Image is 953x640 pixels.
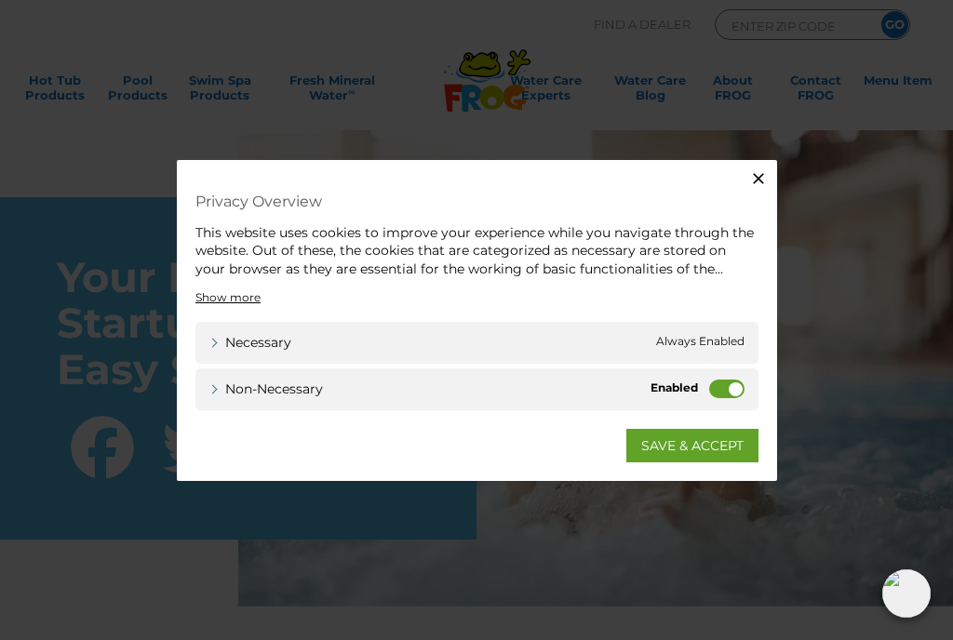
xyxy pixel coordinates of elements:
a: Show more [195,289,261,306]
div: This website uses cookies to improve your experience while you navigate through the website. Out ... [195,223,758,278]
a: Non-necessary [209,380,323,399]
img: openIcon [882,569,931,618]
h4: Privacy Overview [195,187,758,214]
span: Always Enabled [656,333,745,353]
a: Necessary [209,333,291,353]
a: SAVE & ACCEPT [626,429,758,462]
